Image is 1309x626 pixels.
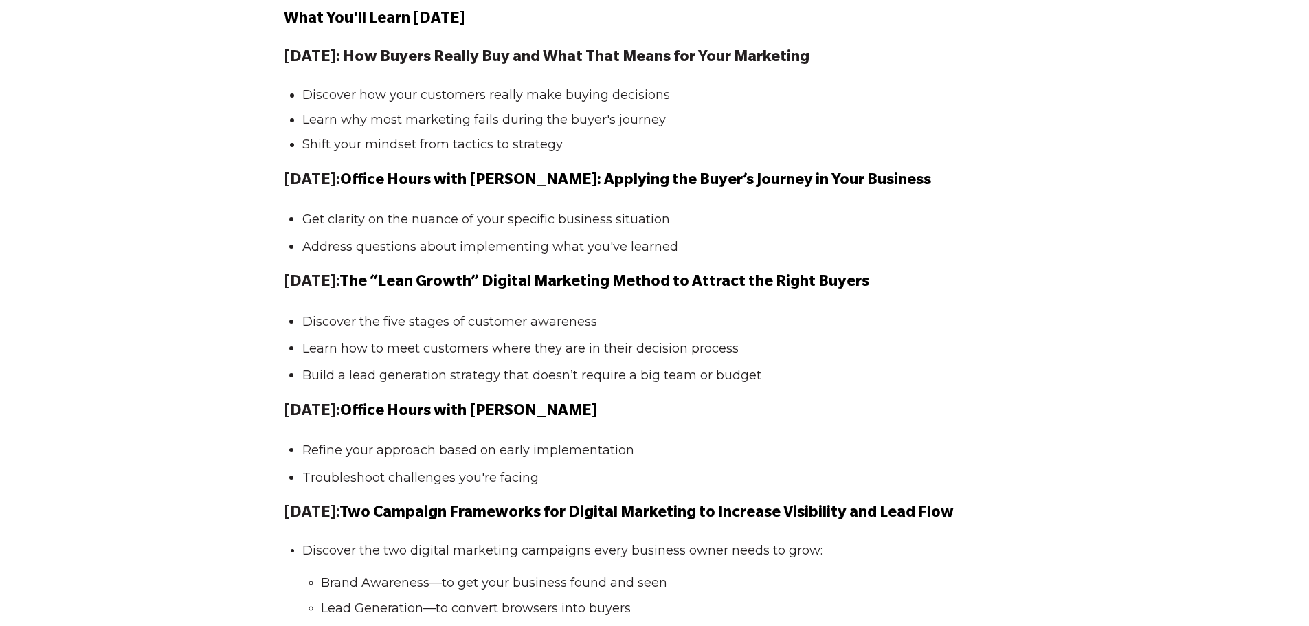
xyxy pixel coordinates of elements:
[302,212,670,227] span: Get clarity on the nuance of your specific business situation
[284,275,869,291] strong: [DATE]:
[302,443,634,458] span: Refine your approach based on early implementation
[302,341,739,356] span: Learn how to meet customers where they are in their decision process
[339,275,869,291] span: The “Lean Growth” Digital Marketing Method to Attract the Right Buyers
[302,111,1018,128] li: Learn why most marketing fails during the buyer's journey
[284,173,931,190] strong: [DATE]:
[284,50,809,67] strong: [DATE]: How Buyers Really Buy and What That Means for Your Marketing
[339,506,954,522] span: Two Campaign Frameworks for Digital Marketing to Increase Visibility and Lead Flow
[302,136,1018,153] li: Shift your mindset from tactics to strategy
[284,506,954,522] strong: [DATE]:
[284,404,597,421] strong: [DATE]:
[340,173,931,190] span: Office Hours with [PERSON_NAME]: Applying the Buyer’s Journey in Your Business
[284,12,465,28] span: What You'll Learn [DATE]
[321,601,631,616] span: Lead Generation—to convert browsers into buyers
[321,575,667,590] span: Brand Awareness—to get your business found and seen
[302,470,539,485] span: Troubleshoot challenges you're facing
[302,87,1018,104] li: Discover how your customers really make buying decisions
[340,404,597,421] span: Office Hours with [PERSON_NAME]
[302,368,761,383] span: Build a lead generation strategy that doesn’t require a big team or budget
[302,314,597,329] span: Discover the five stages of customer awareness
[1240,560,1309,626] iframe: Chat Widget
[302,239,678,254] span: Address questions about implementing what you've learned
[302,543,823,558] span: Discover the two digital marketing campaigns every business owner needs to grow:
